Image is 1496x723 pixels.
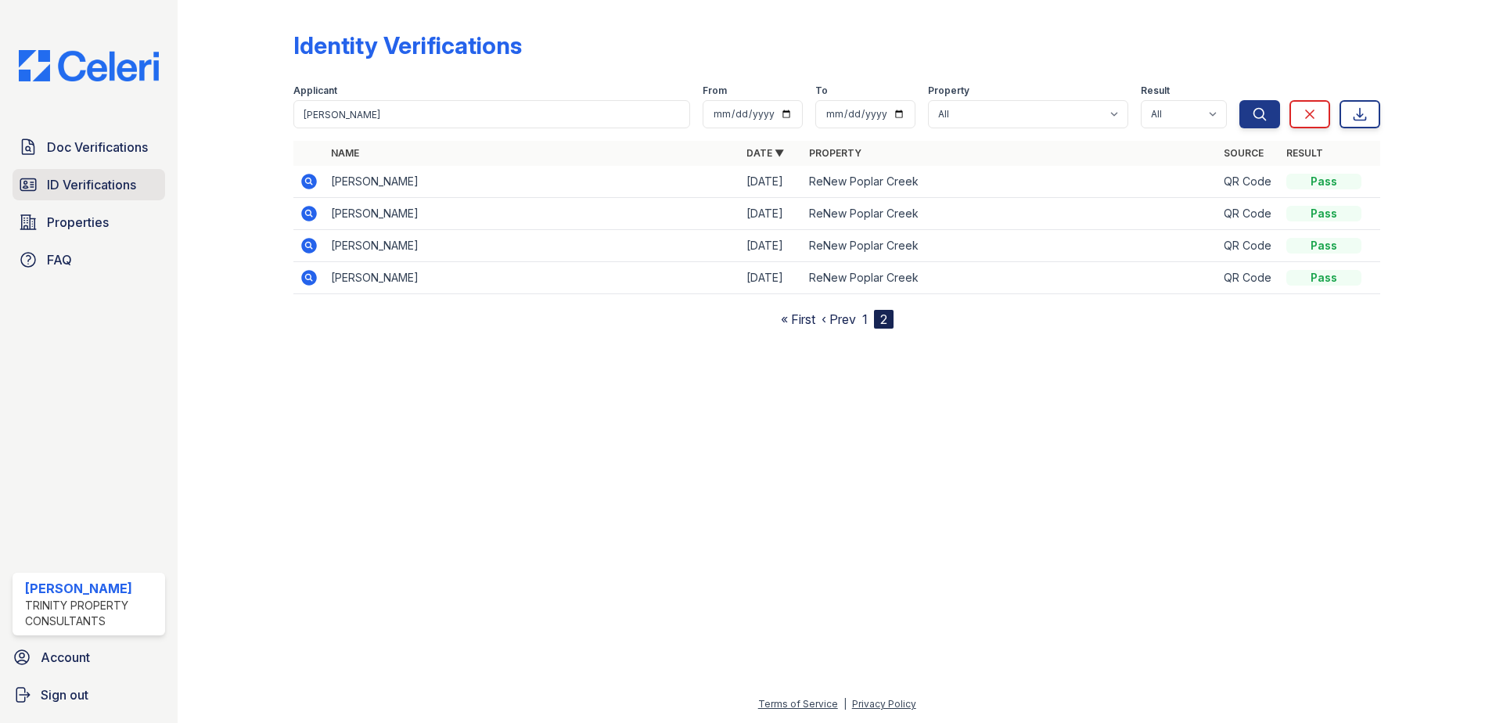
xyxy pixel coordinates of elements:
[25,598,159,629] div: Trinity Property Consultants
[47,250,72,269] span: FAQ
[13,244,165,275] a: FAQ
[293,100,690,128] input: Search by name or phone number
[852,698,916,710] a: Privacy Policy
[703,85,727,97] label: From
[803,262,1218,294] td: ReNew Poplar Creek
[928,85,969,97] label: Property
[815,85,828,97] label: To
[1224,147,1264,159] a: Source
[1141,85,1170,97] label: Result
[803,166,1218,198] td: ReNew Poplar Creek
[740,230,803,262] td: [DATE]
[740,262,803,294] td: [DATE]
[6,50,171,81] img: CE_Logo_Blue-a8612792a0a2168367f1c8372b55b34899dd931a85d93a1a3d3e32e68fde9ad4.png
[325,166,740,198] td: [PERSON_NAME]
[843,698,847,710] div: |
[1286,270,1361,286] div: Pass
[331,147,359,159] a: Name
[809,147,861,159] a: Property
[781,311,815,327] a: « First
[13,207,165,238] a: Properties
[1217,230,1280,262] td: QR Code
[325,198,740,230] td: [PERSON_NAME]
[1217,262,1280,294] td: QR Code
[803,230,1218,262] td: ReNew Poplar Creek
[1286,238,1361,254] div: Pass
[293,31,522,59] div: Identity Verifications
[1286,174,1361,189] div: Pass
[325,262,740,294] td: [PERSON_NAME]
[746,147,784,159] a: Date ▼
[758,698,838,710] a: Terms of Service
[874,310,894,329] div: 2
[47,213,109,232] span: Properties
[822,311,856,327] a: ‹ Prev
[13,131,165,163] a: Doc Verifications
[47,138,148,156] span: Doc Verifications
[325,230,740,262] td: [PERSON_NAME]
[13,169,165,200] a: ID Verifications
[1286,147,1323,159] a: Result
[25,579,159,598] div: [PERSON_NAME]
[803,198,1218,230] td: ReNew Poplar Creek
[1217,166,1280,198] td: QR Code
[740,198,803,230] td: [DATE]
[740,166,803,198] td: [DATE]
[41,685,88,704] span: Sign out
[41,648,90,667] span: Account
[293,85,337,97] label: Applicant
[6,642,171,673] a: Account
[1217,198,1280,230] td: QR Code
[47,175,136,194] span: ID Verifications
[6,679,171,710] a: Sign out
[1286,206,1361,221] div: Pass
[862,311,868,327] a: 1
